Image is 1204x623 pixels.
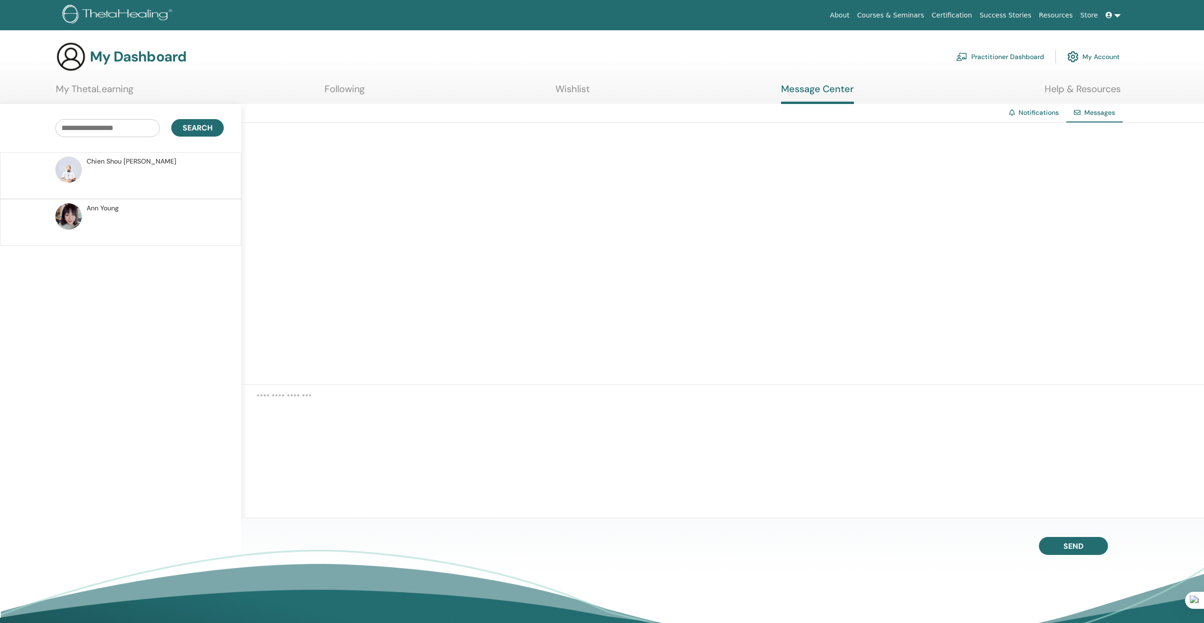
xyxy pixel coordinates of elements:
a: Wishlist [555,83,590,102]
span: Search [183,123,212,133]
a: Certification [928,7,976,24]
a: Resources [1035,7,1077,24]
img: generic-user-icon.jpg [56,42,86,72]
a: My Account [1067,46,1120,67]
span: Ann Young [87,203,119,213]
img: chalkboard-teacher.svg [956,52,967,61]
button: Send [1039,537,1108,555]
img: default.jpg [55,156,82,183]
a: Courses & Seminars [853,7,928,24]
span: Chien Shou [PERSON_NAME] [87,156,176,166]
a: Help & Resources [1045,83,1121,102]
a: Following [325,83,365,102]
a: Store [1077,7,1102,24]
img: cog.svg [1067,49,1079,65]
img: default.jpg [55,203,82,230]
a: About [826,7,853,24]
img: logo.png [62,5,176,26]
a: Success Stories [976,7,1035,24]
h3: My Dashboard [90,48,186,65]
button: Search [171,119,224,137]
a: Notifications [1019,108,1059,117]
span: Messages [1084,108,1115,117]
a: My ThetaLearning [56,83,133,102]
a: Practitioner Dashboard [956,46,1044,67]
span: Send [1063,541,1083,551]
a: Message Center [781,83,854,104]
